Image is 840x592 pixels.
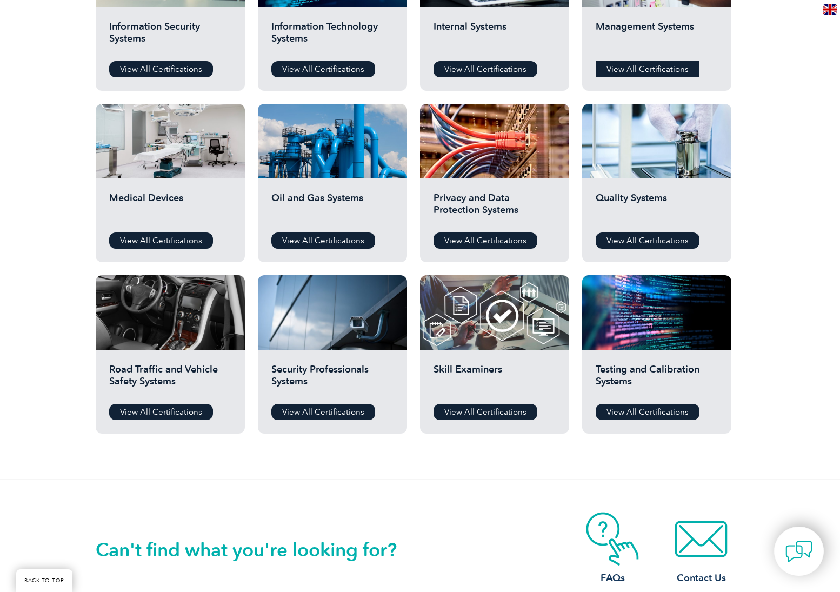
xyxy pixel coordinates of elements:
[596,192,718,224] h2: Quality Systems
[596,21,718,53] h2: Management Systems
[434,21,556,53] h2: Internal Systems
[596,363,718,396] h2: Testing and Calibration Systems
[109,192,231,224] h2: Medical Devices
[596,232,699,249] a: View All Certifications
[569,512,656,566] img: contact-faq.webp
[434,232,537,249] a: View All Certifications
[271,232,375,249] a: View All Certifications
[823,4,837,15] img: en
[596,404,699,420] a: View All Certifications
[109,232,213,249] a: View All Certifications
[434,363,556,396] h2: Skill Examiners
[271,404,375,420] a: View All Certifications
[785,538,812,565] img: contact-chat.png
[658,512,744,566] img: contact-email.webp
[271,61,375,77] a: View All Certifications
[16,569,72,592] a: BACK TO TOP
[569,571,656,585] h3: FAQs
[109,404,213,420] a: View All Certifications
[109,61,213,77] a: View All Certifications
[96,541,420,558] h2: Can't find what you're looking for?
[271,21,394,53] h2: Information Technology Systems
[109,363,231,396] h2: Road Traffic and Vehicle Safety Systems
[658,512,744,585] a: Contact Us
[569,512,656,585] a: FAQs
[271,363,394,396] h2: Security Professionals Systems
[434,61,537,77] a: View All Certifications
[658,571,744,585] h3: Contact Us
[434,192,556,224] h2: Privacy and Data Protection Systems
[271,192,394,224] h2: Oil and Gas Systems
[596,61,699,77] a: View All Certifications
[434,404,537,420] a: View All Certifications
[109,21,231,53] h2: Information Security Systems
